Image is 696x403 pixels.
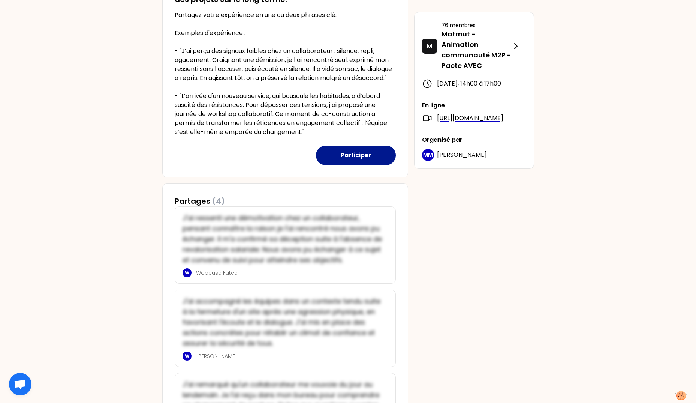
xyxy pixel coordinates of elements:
div: [DATE] , 14h00 à 17h00 [422,78,526,89]
h3: Partages [175,196,225,206]
span: [PERSON_NAME] [437,150,487,159]
a: [URL][DOMAIN_NAME] [437,114,503,123]
p: En ligne [422,101,526,110]
div: Ouvrir le chat [9,373,31,395]
p: MM [423,151,433,159]
p: 76 membres [442,21,511,29]
p: W [185,270,189,276]
button: Participer [316,146,396,165]
p: W [185,353,189,359]
span: (4) [212,196,225,206]
p: Organisé par [422,135,526,144]
p: J'ai accompagné les équipes dans un contexte tendu suite à la fermeture d'un site après une agres... [183,296,383,349]
p: Matmut - Animation communauté M2P - Pacte AVEC [442,29,511,71]
p: M [427,41,433,51]
p: Partagez votre expérience en une ou deux phrases clé. Exemples d'expérience : - "J’ai perçu des s... [175,11,396,137]
p: Wapeuse Futée [196,269,383,277]
p: [PERSON_NAME] [196,352,383,360]
p: J'ai ressenti une démotivation chez un collaborateur, pensant connaître la raison je l'ai rencont... [183,213,383,265]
